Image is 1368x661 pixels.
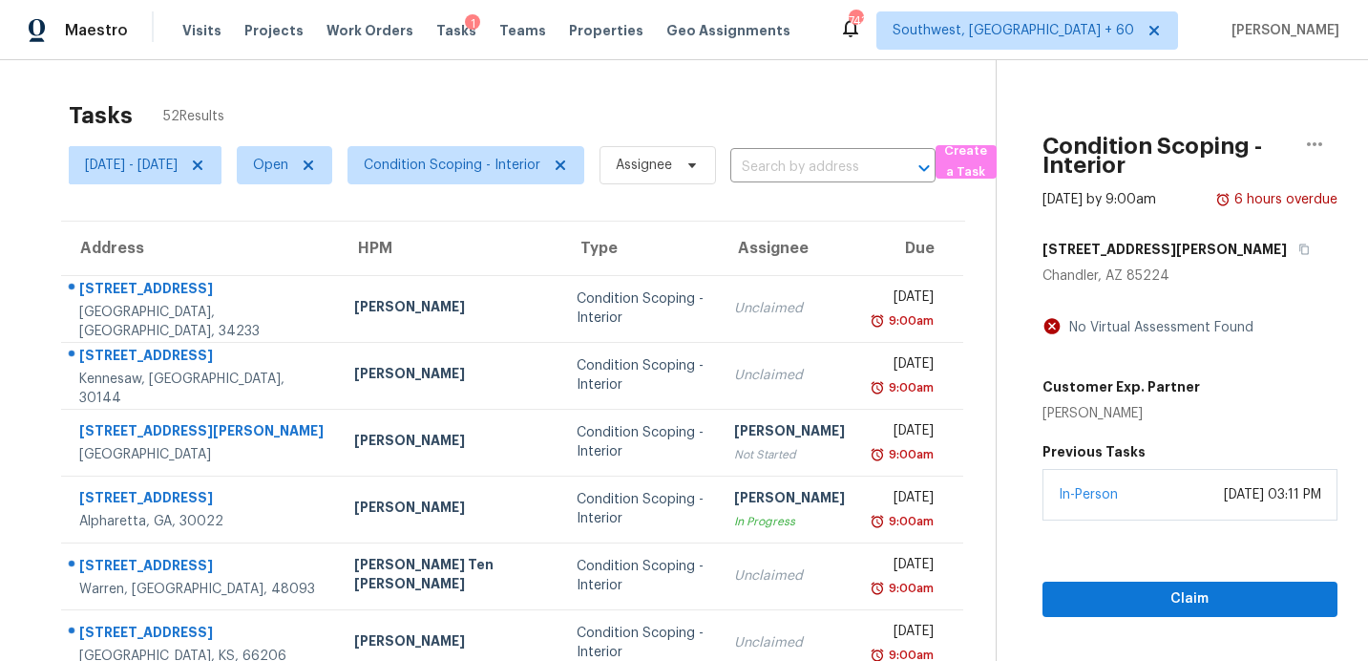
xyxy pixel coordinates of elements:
div: 1 [465,14,480,33]
span: Teams [499,21,546,40]
h5: Customer Exp. Partner [1042,377,1200,396]
div: Unclaimed [734,566,845,586]
div: [STREET_ADDRESS] [79,556,324,580]
span: [DATE] - [DATE] [85,156,178,175]
span: Geo Assignments [666,21,790,40]
span: Properties [569,21,643,40]
div: [PERSON_NAME] [354,498,545,522]
span: Condition Scoping - Interior [364,156,540,175]
img: Overdue Alarm Icon [870,378,885,397]
div: [PERSON_NAME] [354,631,545,655]
div: 9:00am [885,579,934,598]
div: Unclaimed [734,366,845,385]
img: Overdue Alarm Icon [870,579,885,598]
div: [DATE] [875,488,935,512]
div: [STREET_ADDRESS][PERSON_NAME] [79,421,324,445]
div: Chandler, AZ 85224 [1042,267,1337,286]
div: [STREET_ADDRESS] [79,279,324,303]
div: [STREET_ADDRESS] [79,488,324,512]
th: Due [860,222,964,275]
div: Condition Scoping - Interior [577,557,704,595]
a: In-Person [1059,488,1118,501]
div: [GEOGRAPHIC_DATA] [79,445,324,464]
span: Visits [182,21,221,40]
h2: Condition Scoping - Interior [1042,137,1292,175]
th: Address [61,222,339,275]
div: [PERSON_NAME] [1042,404,1200,423]
span: Work Orders [326,21,413,40]
div: [DATE] [875,354,935,378]
span: [PERSON_NAME] [1224,21,1339,40]
span: Tasks [436,24,476,37]
span: Claim [1058,587,1322,611]
div: Unclaimed [734,299,845,318]
h5: [STREET_ADDRESS][PERSON_NAME] [1042,240,1287,259]
div: Condition Scoping - Interior [577,423,704,461]
button: Create a Task [936,145,997,179]
div: [PERSON_NAME] [734,421,845,445]
div: [DATE] [875,555,935,579]
button: Copy Address [1287,232,1313,267]
input: Search by address [730,153,882,182]
div: Condition Scoping - Interior [577,490,704,528]
img: Overdue Alarm Icon [1215,190,1231,209]
img: Artifact Not Present Icon [1042,316,1062,336]
div: [PERSON_NAME] [734,488,845,512]
img: Overdue Alarm Icon [870,512,885,531]
div: [STREET_ADDRESS] [79,346,324,370]
div: [DATE] [875,421,935,445]
div: Condition Scoping - Interior [577,356,704,394]
div: [PERSON_NAME] Ten [PERSON_NAME] [354,555,545,598]
button: Claim [1042,582,1337,617]
div: [PERSON_NAME] [354,297,545,321]
button: Open [911,155,937,181]
div: In Progress [734,512,845,531]
div: [PERSON_NAME] [354,431,545,455]
span: 52 Results [163,107,224,126]
span: Open [253,156,288,175]
th: HPM [339,222,560,275]
div: [DATE] 03:11 PM [1224,485,1321,504]
div: 9:00am [885,378,934,397]
span: Southwest, [GEOGRAPHIC_DATA] + 60 [893,21,1134,40]
div: [DATE] [875,288,935,311]
img: Overdue Alarm Icon [870,311,885,330]
div: 9:00am [885,445,934,464]
h5: Previous Tasks [1042,442,1337,461]
div: Condition Scoping - Interior [577,289,704,328]
div: [PERSON_NAME] [354,364,545,388]
div: [DATE] by 9:00am [1042,190,1156,209]
div: Not Started [734,445,845,464]
div: [STREET_ADDRESS] [79,623,324,647]
div: Kennesaw, [GEOGRAPHIC_DATA], 30144 [79,370,324,408]
th: Type [561,222,719,275]
span: Create a Task [945,140,987,184]
span: Projects [244,21,304,40]
div: 9:00am [885,512,934,531]
div: Warren, [GEOGRAPHIC_DATA], 48093 [79,580,324,599]
div: No Virtual Assessment Found [1062,318,1253,337]
div: Unclaimed [734,633,845,652]
span: Maestro [65,21,128,40]
div: 743 [849,11,862,31]
div: Alpharetta, GA, 30022 [79,512,324,531]
div: [GEOGRAPHIC_DATA], [GEOGRAPHIC_DATA], 34233 [79,303,324,341]
h2: Tasks [69,106,133,125]
div: 6 hours overdue [1231,190,1337,209]
div: 9:00am [885,311,934,330]
th: Assignee [719,222,860,275]
img: Overdue Alarm Icon [870,445,885,464]
div: [DATE] [875,622,935,646]
span: Assignee [616,156,672,175]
